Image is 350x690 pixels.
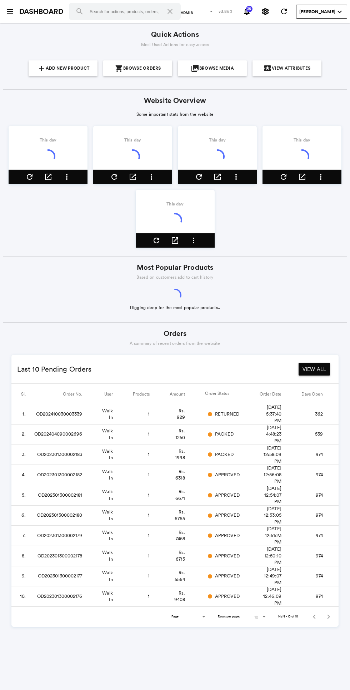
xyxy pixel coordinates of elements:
td: OD202301300002181 [34,485,102,505]
span: This day [124,137,141,143]
span: v3.85.1 [219,8,232,14]
span: This day [209,137,226,143]
md-select: Rows [242,612,265,621]
td: OD202301300002176 [34,586,102,606]
a: View All [299,363,330,376]
td: Rs. 1998 [170,445,205,465]
md-icon: search [75,7,84,16]
td: 974 [301,566,343,586]
button: Open menu [186,233,201,248]
td: 974 [301,546,343,566]
td: Rs. 1250 [170,424,205,445]
md-icon: refresh [280,7,288,16]
md-select: Page [181,612,204,621]
md-icon: more_vert [232,173,240,181]
td: [DATE] 12:49:07 PM [260,566,301,586]
td: 1 [133,526,170,546]
td: 9. [11,566,34,586]
td: Walk In [102,424,133,445]
span: Digging deep for the most popular products.. [127,302,223,313]
th: Amount [170,384,205,404]
td: 1 [133,404,170,425]
td: OD202301300002178 [34,546,102,566]
td: Rs. 6765 [170,505,205,526]
button: open_in_new [168,233,182,248]
span: Browse Media [199,60,234,76]
button: open_in_new [126,170,140,184]
th: Days Open [301,384,343,404]
button: open_in_new [295,170,309,184]
div: Page: [170,614,182,619]
span: APPROVED [215,573,240,580]
a: {{action.icon}}View Attributes [252,60,321,76]
td: 362 [301,404,343,425]
span: Most Popular Products [137,262,213,273]
md-icon: more_vert [62,173,71,181]
td: [DATE] 12:58:09 PM [260,445,301,465]
td: 2. [11,424,34,445]
span: Orders [164,328,187,339]
td: Walk In [102,445,133,465]
md-icon: {{action.icon}} [191,64,199,73]
td: Rs. 929 [170,404,205,425]
md-icon: open_in_new [44,173,52,181]
td: OD202301300002179 [34,526,102,546]
a: DASHBOARD [19,6,63,17]
td: Walk In [102,404,133,425]
td: 1. [11,404,34,425]
span: Some important stats from the website [136,111,214,117]
button: open_in_new [210,170,225,184]
button: Previous [307,610,321,624]
button: Open menu [314,170,328,184]
td: 5. [11,485,34,505]
td: 1 [133,424,170,445]
td: 10. [11,586,34,606]
md-icon: refresh [152,236,161,245]
md-icon: {{action.icon}} [263,64,272,73]
td: 1 [133,445,170,465]
md-icon: open_in_new [129,173,137,181]
th: Sl. [11,384,34,404]
td: 974 [301,505,343,526]
td: 4. [11,465,34,485]
th: Products [133,384,170,404]
span: RETURNED [215,411,239,418]
span: APPROVED [215,593,240,600]
td: [DATE] 12:53:05 PM [260,505,301,526]
md-icon: settings [261,7,270,16]
td: 1 [133,586,170,606]
td: 1 [133,465,170,485]
span: admin [181,10,194,16]
td: [DATE] 5:37:40 PM [260,404,301,425]
button: Settings [258,4,272,19]
td: Rs. 6715 [170,546,205,566]
span: View Attributes [272,60,310,76]
button: Open menu [229,170,243,184]
md-icon: open_in_new [213,173,222,181]
button: refresh [276,170,291,184]
td: OD202301300002177 [34,566,102,586]
th: Order No. [34,384,102,404]
button: Refresh State [277,4,291,19]
td: [DATE] 12:54:07 PM [260,485,301,505]
td: OD202410030003339 [34,404,102,425]
md-icon: {{action.icon}} [37,64,46,73]
span: Quick Actions [151,29,199,40]
td: 974 [301,526,343,546]
button: Open menu [60,170,74,184]
td: 974 [301,465,343,485]
span: A summary of recent orders from the website [130,340,220,346]
td: Walk In [102,526,133,546]
span: Add New Product [46,60,90,76]
md-icon: more_vert [189,236,198,245]
td: 1 [133,485,170,505]
span: APPROVED [215,532,240,539]
button: refresh [22,170,37,184]
td: Rs. 6671 [170,485,205,505]
span: PACKED [215,451,234,458]
div: Rows per page: [216,614,242,619]
td: [DATE] 12:51:23 PM [260,526,301,546]
button: open sidebar [3,4,17,19]
td: Walk In [102,505,133,526]
md-icon: more_vert [147,173,156,181]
